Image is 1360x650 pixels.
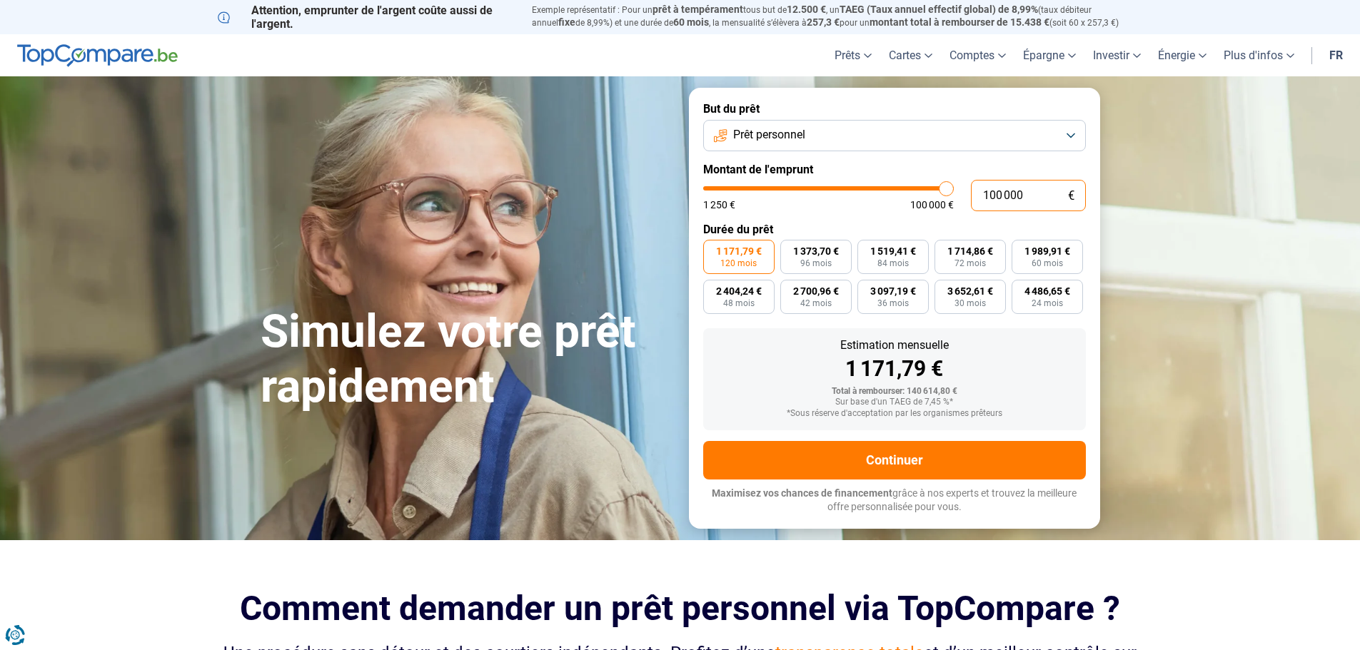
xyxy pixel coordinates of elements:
span: 60 mois [673,16,709,28]
span: 2 404,24 € [716,286,762,296]
label: Montant de l'emprunt [703,163,1086,176]
span: 2 700,96 € [793,286,839,296]
a: Plus d'infos [1215,34,1303,76]
h1: Simulez votre prêt rapidement [261,305,672,415]
span: Maximisez vos chances de financement [712,487,892,499]
a: Cartes [880,34,941,76]
span: € [1068,190,1074,202]
div: 1 171,79 € [715,358,1074,380]
div: Total à rembourser: 140 614,80 € [715,387,1074,397]
span: 100 000 € [910,200,954,210]
span: prêt à tempérament [653,4,743,15]
div: Sur base d'un TAEG de 7,45 %* [715,397,1074,407]
span: 1 250 € [703,200,735,210]
a: fr [1321,34,1351,76]
label: But du prêt [703,102,1086,116]
span: 1 714,86 € [947,246,993,256]
span: 1 373,70 € [793,246,839,256]
div: *Sous réserve d'acceptation par les organismes prêteurs [715,409,1074,419]
span: 36 mois [877,299,909,308]
span: 42 mois [800,299,832,308]
img: TopCompare [17,44,178,67]
a: Énergie [1149,34,1215,76]
span: 12.500 € [787,4,826,15]
span: 48 mois [723,299,755,308]
p: Exemple représentatif : Pour un tous but de , un (taux débiteur annuel de 8,99%) et une durée de ... [532,4,1143,29]
label: Durée du prêt [703,223,1086,236]
span: 24 mois [1032,299,1063,308]
button: Prêt personnel [703,120,1086,151]
button: Continuer [703,441,1086,479]
span: 4 486,65 € [1024,286,1070,296]
h2: Comment demander un prêt personnel via TopCompare ? [218,589,1143,628]
span: 3 097,19 € [870,286,916,296]
span: 96 mois [800,259,832,268]
span: 1 989,91 € [1024,246,1070,256]
span: 84 mois [877,259,909,268]
span: 1 519,41 € [870,246,916,256]
p: Attention, emprunter de l'argent coûte aussi de l'argent. [218,4,515,31]
span: 30 mois [954,299,986,308]
span: Prêt personnel [733,127,805,143]
a: Investir [1084,34,1149,76]
span: TAEG (Taux annuel effectif global) de 8,99% [840,4,1038,15]
span: 3 652,61 € [947,286,993,296]
a: Comptes [941,34,1014,76]
a: Prêts [826,34,880,76]
a: Épargne [1014,34,1084,76]
div: Estimation mensuelle [715,340,1074,351]
span: montant total à rembourser de 15.438 € [870,16,1049,28]
span: 1 171,79 € [716,246,762,256]
span: 120 mois [720,259,757,268]
span: 257,3 € [807,16,840,28]
span: 72 mois [954,259,986,268]
span: fixe [558,16,575,28]
p: grâce à nos experts et trouvez la meilleure offre personnalisée pour vous. [703,487,1086,514]
span: 60 mois [1032,259,1063,268]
